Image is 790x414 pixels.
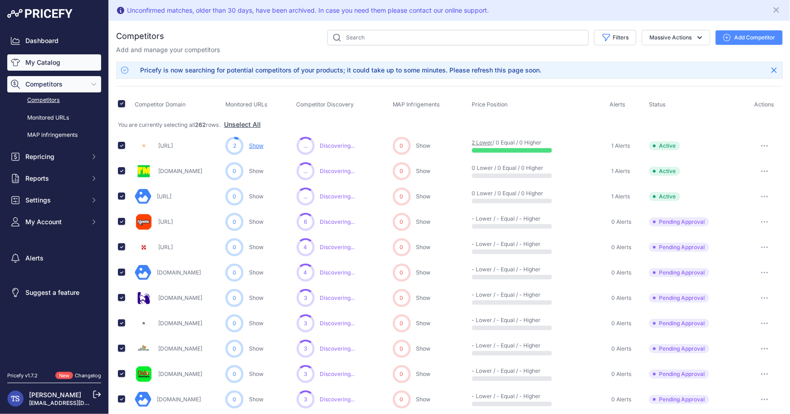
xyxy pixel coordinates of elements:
span: Discovering... [320,218,355,225]
a: [URL] [158,218,173,225]
a: [DOMAIN_NAME] [158,320,202,327]
a: [DOMAIN_NAME] [157,396,201,403]
div: Pricefy is now searching for potential competitors of your products; it could take up to some min... [140,66,541,75]
p: Add and manage your competitors [116,45,220,54]
span: 0 [233,370,236,378]
span: 4 [304,244,307,251]
span: 0 [233,269,236,277]
span: Pending Approval [649,395,709,404]
a: [EMAIL_ADDRESS][DOMAIN_NAME] [29,400,124,406]
a: Dashboard [7,33,101,49]
a: [URL] [158,142,173,149]
p: - Lower / - Equal / - Higher [472,266,530,273]
span: 0 [400,142,404,150]
span: 2 [233,142,236,150]
a: My Catalog [7,54,101,71]
p: - Lower / - Equal / - Higher [472,291,530,298]
a: 1 Alerts [610,167,630,176]
span: Active [649,167,680,176]
span: 0 [233,319,236,327]
button: Add Competitor [716,30,783,45]
a: Alerts [7,250,101,266]
span: Discovering... [320,269,355,276]
span: Pending Approval [649,217,709,226]
span: ... [303,142,307,149]
a: [DOMAIN_NAME] [158,294,202,301]
a: Show [249,371,263,377]
span: Competitor Domain [135,101,185,108]
span: 4 [304,269,307,276]
a: Show [249,345,263,352]
span: Actions [755,101,775,108]
span: 3 [304,396,307,403]
p: - Lower / - Equal / - Higher [472,317,530,324]
span: Pending Approval [649,370,709,379]
a: Show [416,396,431,403]
span: Reports [25,174,85,183]
a: Show [249,269,263,276]
a: Changelog [75,372,101,379]
span: My Account [25,217,85,226]
span: MAP Infrigements [393,101,440,108]
span: Pending Approval [649,294,709,303]
a: 1 Alerts [610,192,630,201]
button: My Account [7,214,101,230]
a: Show [416,294,431,301]
a: [DOMAIN_NAME] [157,269,201,276]
span: Price Position [472,101,508,108]
a: Show [249,244,263,250]
span: Pending Approval [649,344,709,353]
span: 3 [304,345,307,352]
span: 0 [400,243,404,251]
span: 0 Alerts [611,218,631,226]
span: 0 [233,345,236,353]
a: 1 Alerts [610,141,630,150]
span: Competitor Discovery [297,101,354,108]
span: Pending Approval [649,268,709,277]
a: Show [416,244,431,250]
span: Discovering... [320,244,355,250]
span: Active [649,141,680,150]
a: Show [249,294,263,301]
span: 3 [304,294,307,302]
span: 0 [233,218,236,226]
span: Pending Approval [649,319,709,328]
span: Discovering... [320,320,355,327]
h2: Competitors [116,30,164,43]
span: Repricing [25,152,85,161]
strong: 262 [195,121,206,128]
a: Show [416,345,431,352]
span: Monitored URLs [225,101,268,108]
a: Show [416,168,431,174]
a: Show [249,218,263,225]
span: 1 Alerts [611,193,630,200]
p: - Lower / - Equal / - Higher [472,367,530,375]
span: Discovering... [320,396,355,403]
img: Pricefy Logo [7,9,73,18]
span: 0 [400,370,404,378]
span: 3 [304,320,307,327]
button: Reports [7,170,101,187]
span: 0 [400,345,404,353]
span: 0 Alerts [611,345,631,352]
span: 0 [233,294,236,302]
span: Discovering... [320,142,355,149]
span: 1 Alerts [611,142,630,149]
button: Competitors [7,76,101,92]
p: - Lower / - Equal / - Higher [472,342,530,349]
p: 0 Lower / 0 Equal / 0 Higher [472,190,530,197]
a: Competitors [7,92,101,108]
p: - Lower / - Equal / - Higher [472,393,530,400]
button: Unselect All [224,120,261,129]
span: 1 Alerts [611,168,630,175]
span: 0 Alerts [611,294,631,302]
span: 0 Alerts [611,244,631,251]
span: 0 Alerts [611,320,631,327]
span: 0 Alerts [611,396,631,403]
span: 3 [304,371,307,378]
a: Show [249,320,263,327]
a: Show [249,142,263,149]
button: Repricing [7,149,101,165]
span: You are currently selecting all rows. [118,121,221,128]
button: Settings [7,192,101,208]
